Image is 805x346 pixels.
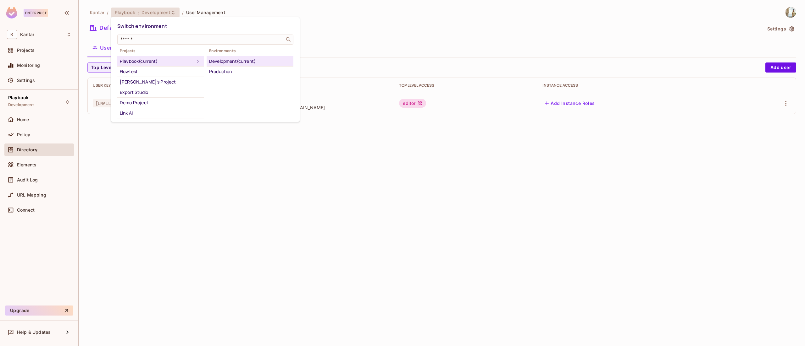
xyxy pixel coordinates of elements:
[120,109,202,117] div: Link AI
[120,89,202,96] div: Export Studio
[207,48,293,53] span: Environments
[120,68,202,75] div: Flowtest
[117,23,167,30] span: Switch environment
[120,99,202,106] div: Demo Project
[120,78,202,86] div: [PERSON_NAME]'s Project
[209,57,291,65] div: Development (current)
[117,48,204,53] span: Projects
[209,68,291,75] div: Production
[120,57,194,65] div: Playbook (current)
